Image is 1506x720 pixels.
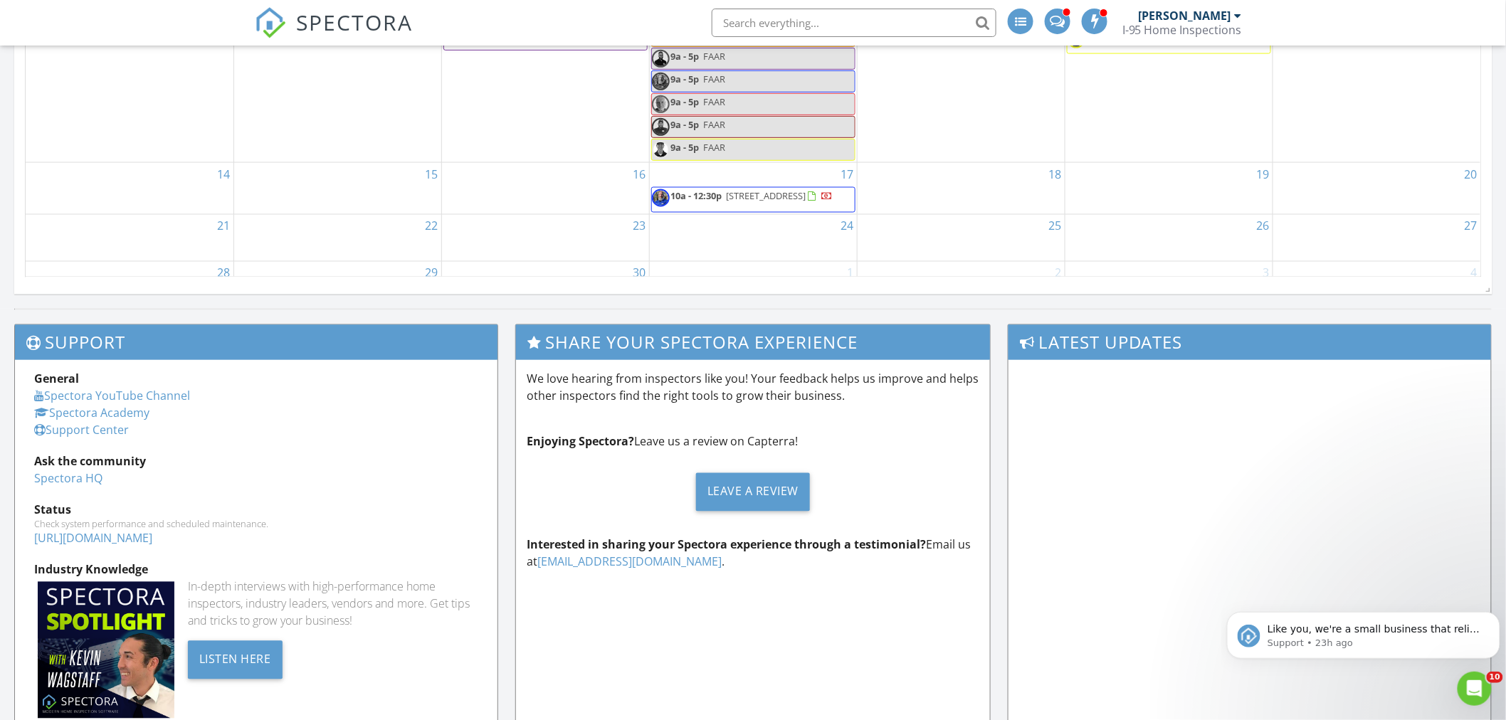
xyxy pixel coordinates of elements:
[1273,163,1480,215] td: Go to September 20, 2025
[34,531,152,546] a: [URL][DOMAIN_NAME]
[1065,163,1273,215] td: Go to September 19, 2025
[671,189,833,202] a: 10a - 12:30p [STREET_ADDRESS]
[441,215,649,262] td: Go to September 23, 2025
[838,215,857,238] a: Go to September 24, 2025
[1260,262,1273,285] a: Go to October 3, 2025
[1254,163,1273,186] a: Go to September 19, 2025
[1139,9,1231,23] div: [PERSON_NAME]
[651,187,855,213] a: 10a - 12:30p [STREET_ADDRESS]
[34,561,478,578] div: Industry Knowledge
[233,262,441,309] td: Go to September 29, 2025
[527,434,634,450] strong: Enjoying Spectora?
[527,433,979,450] p: Leave us a review on Capterra!
[652,189,670,207] img: low_quality.jpg
[537,554,722,570] a: [EMAIL_ADDRESS][DOMAIN_NAME]
[188,651,283,667] a: Listen Here
[527,537,926,553] strong: Interested in sharing your Spectora experience through a testimonial?
[652,118,670,136] img: head_shot_stephen.png
[34,453,478,470] div: Ask the community
[652,95,670,113] img: john.png
[34,519,478,530] div: Check system performance and scheduled maintenance.
[1065,262,1273,309] td: Go to October 3, 2025
[1487,672,1503,683] span: 10
[215,163,233,186] a: Go to September 14, 2025
[857,215,1065,262] td: Go to September 25, 2025
[649,215,857,262] td: Go to September 24, 2025
[34,406,149,421] a: Spectora Academy
[233,163,441,215] td: Go to September 15, 2025
[1462,163,1480,186] a: Go to September 20, 2025
[255,7,286,38] img: The Best Home Inspection Software - Spectora
[857,262,1065,309] td: Go to October 2, 2025
[704,73,726,85] span: FAAR
[845,262,857,285] a: Go to October 1, 2025
[649,262,857,309] td: Go to October 1, 2025
[652,73,670,90] img: low_quality.jpg
[255,19,413,49] a: SPECTORA
[631,215,649,238] a: Go to September 23, 2025
[1221,582,1506,682] iframe: Intercom notifications message
[838,163,857,186] a: Go to September 17, 2025
[215,262,233,285] a: Go to September 28, 2025
[671,73,700,85] span: 9a - 5p
[696,473,810,512] div: Leave a Review
[631,163,649,186] a: Go to September 16, 2025
[631,262,649,285] a: Go to September 30, 2025
[671,95,700,108] span: 9a - 5p
[1273,215,1480,262] td: Go to September 27, 2025
[671,118,700,131] span: 9a - 5p
[1254,215,1273,238] a: Go to September 26, 2025
[857,163,1065,215] td: Go to September 18, 2025
[671,141,700,154] span: 9a - 5p
[671,50,700,63] span: 9a - 5p
[527,462,979,522] a: Leave a Review
[1046,163,1065,186] a: Go to September 18, 2025
[188,641,283,679] div: Listen Here
[215,215,233,238] a: Go to September 21, 2025
[1462,215,1480,238] a: Go to September 27, 2025
[652,141,670,159] img: josh_pic.png
[296,7,413,37] span: SPECTORA
[34,502,478,519] div: Status
[712,9,996,37] input: Search everything...
[15,325,497,360] h3: Support
[233,215,441,262] td: Go to September 22, 2025
[704,95,726,108] span: FAAR
[26,163,233,215] td: Go to September 14, 2025
[727,189,806,202] span: [STREET_ADDRESS]
[704,141,726,154] span: FAAR
[34,388,190,404] a: Spectora YouTube Channel
[1009,325,1491,360] h3: Latest Updates
[527,536,979,571] p: Email us at .
[34,423,129,438] a: Support Center
[516,325,990,360] h3: Share Your Spectora Experience
[441,262,649,309] td: Go to September 30, 2025
[1458,672,1492,706] iframe: Intercom live chat
[423,262,441,285] a: Go to September 29, 2025
[1053,262,1065,285] a: Go to October 2, 2025
[38,582,174,719] img: Spectoraspolightmain
[1273,262,1480,309] td: Go to October 4, 2025
[188,578,478,630] div: In-depth interviews with high-performance home inspectors, industry leaders, vendors and more. Ge...
[704,118,726,131] span: FAAR
[527,371,979,405] p: We love hearing from inspectors like you! Your feedback helps us improve and helps other inspecto...
[423,163,441,186] a: Go to September 15, 2025
[441,163,649,215] td: Go to September 16, 2025
[1046,215,1065,238] a: Go to September 25, 2025
[1122,23,1242,37] div: I-95 Home Inspections
[34,371,79,387] strong: General
[1065,215,1273,262] td: Go to September 26, 2025
[34,471,102,487] a: Spectora HQ
[652,50,670,68] img: daniel_transparent_photo.png
[649,163,857,215] td: Go to September 17, 2025
[423,215,441,238] a: Go to September 22, 2025
[26,262,233,309] td: Go to September 28, 2025
[704,50,726,63] span: FAAR
[1468,262,1480,285] a: Go to October 4, 2025
[26,215,233,262] td: Go to September 21, 2025
[671,189,722,202] span: 10a - 12:30p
